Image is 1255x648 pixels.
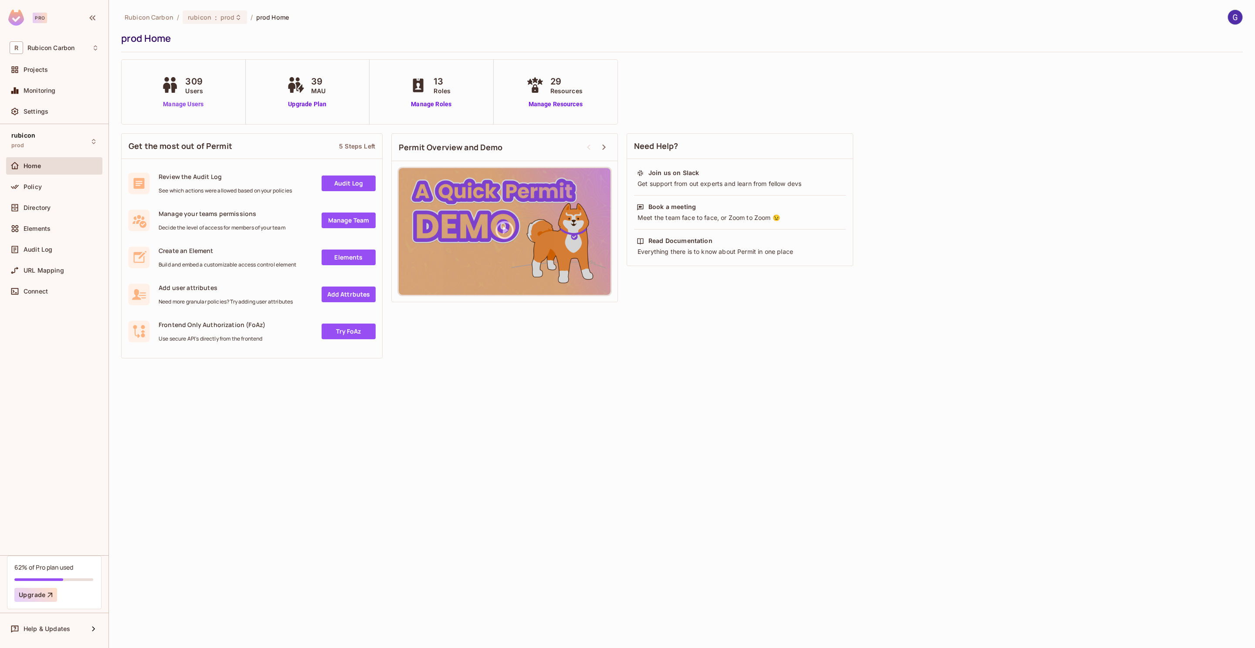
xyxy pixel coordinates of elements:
[14,588,57,602] button: Upgrade
[634,141,678,152] span: Need Help?
[339,142,375,150] div: 5 Steps Left
[648,236,712,245] div: Read Documentation
[24,183,42,190] span: Policy
[125,13,173,21] span: the active workspace
[434,86,451,95] span: Roles
[24,66,48,73] span: Projects
[159,100,207,109] a: Manage Users
[637,179,843,188] div: Get support from out experts and learn from fellow devs
[550,86,583,95] span: Resources
[159,246,296,255] span: Create an Element
[214,14,217,21] span: :
[648,202,696,211] div: Book a meeting
[24,108,48,115] span: Settings
[24,288,48,295] span: Connect
[24,162,41,169] span: Home
[322,213,376,228] a: Manage Team
[550,75,583,88] span: 29
[8,10,24,26] img: SReyMgAAAABJRU5ErkJggg==
[220,13,235,21] span: prod
[24,87,56,94] span: Monitoring
[322,287,376,302] a: Add Attrbutes
[185,86,203,95] span: Users
[159,298,293,305] span: Need more granular policies? Try adding user attributes
[322,324,376,339] a: Try FoAz
[637,213,843,222] div: Meet the team face to face, or Zoom to Zoom 😉
[188,13,211,21] span: rubicon
[159,283,293,292] span: Add user attributes
[159,187,292,194] span: See which actions were allowed based on your policies
[33,13,47,23] div: Pro
[129,141,232,152] span: Get the most out of Permit
[11,142,24,149] span: prod
[10,41,23,54] span: R
[121,32,1238,45] div: prod Home
[1228,10,1242,24] img: Guy Hirshenzon
[24,625,70,632] span: Help & Updates
[322,250,376,265] a: Elements
[524,100,587,109] a: Manage Resources
[648,169,699,177] div: Join us on Slack
[27,44,75,51] span: Workspace: Rubicon Carbon
[24,246,52,253] span: Audit Log
[159,209,285,218] span: Manage your teams permissions
[159,335,265,342] span: Use secure API's directly from the frontend
[434,75,451,88] span: 13
[399,142,503,153] span: Permit Overview and Demo
[311,86,326,95] span: MAU
[256,13,289,21] span: prod Home
[24,225,51,232] span: Elements
[251,13,253,21] li: /
[285,100,330,109] a: Upgrade Plan
[24,204,51,211] span: Directory
[11,132,35,139] span: rubicon
[177,13,179,21] li: /
[185,75,203,88] span: 309
[322,175,376,191] a: Audit Log
[159,321,265,329] span: Frontend Only Authorization (FoAz)
[159,172,292,181] span: Review the Audit Log
[159,261,296,268] span: Build and embed a customizable access control element
[14,563,73,571] div: 62% of Pro plan used
[407,100,455,109] a: Manage Roles
[24,267,64,274] span: URL Mapping
[159,224,285,231] span: Decide the level of access for members of your team
[311,75,326,88] span: 39
[637,247,843,256] div: Everything there is to know about Permit in one place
